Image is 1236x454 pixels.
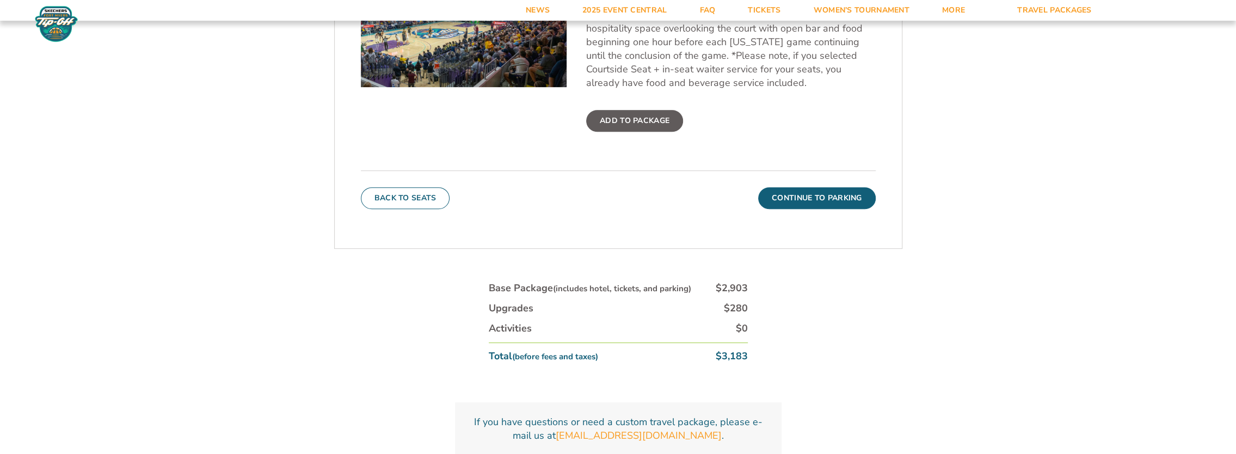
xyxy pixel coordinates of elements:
[489,302,533,315] div: Upgrades
[724,302,748,315] div: $280
[758,187,876,209] button: Continue To Parking
[468,415,768,443] p: If you have questions or need a custom travel package, please e-mail us at .
[33,5,80,42] img: Fort Myers Tip-Off
[736,322,748,335] div: $0
[489,322,532,335] div: Activities
[716,349,748,363] div: $3,183
[556,429,722,443] a: [EMAIL_ADDRESS][DOMAIN_NAME]
[361,187,450,209] button: Back To Seats
[553,283,691,294] small: (includes hotel, tickets, and parking)
[512,351,598,362] small: (before fees and taxes)
[586,110,683,132] label: Add To Package
[716,281,748,295] div: $2,903
[489,349,598,363] div: Total
[489,281,691,295] div: Base Package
